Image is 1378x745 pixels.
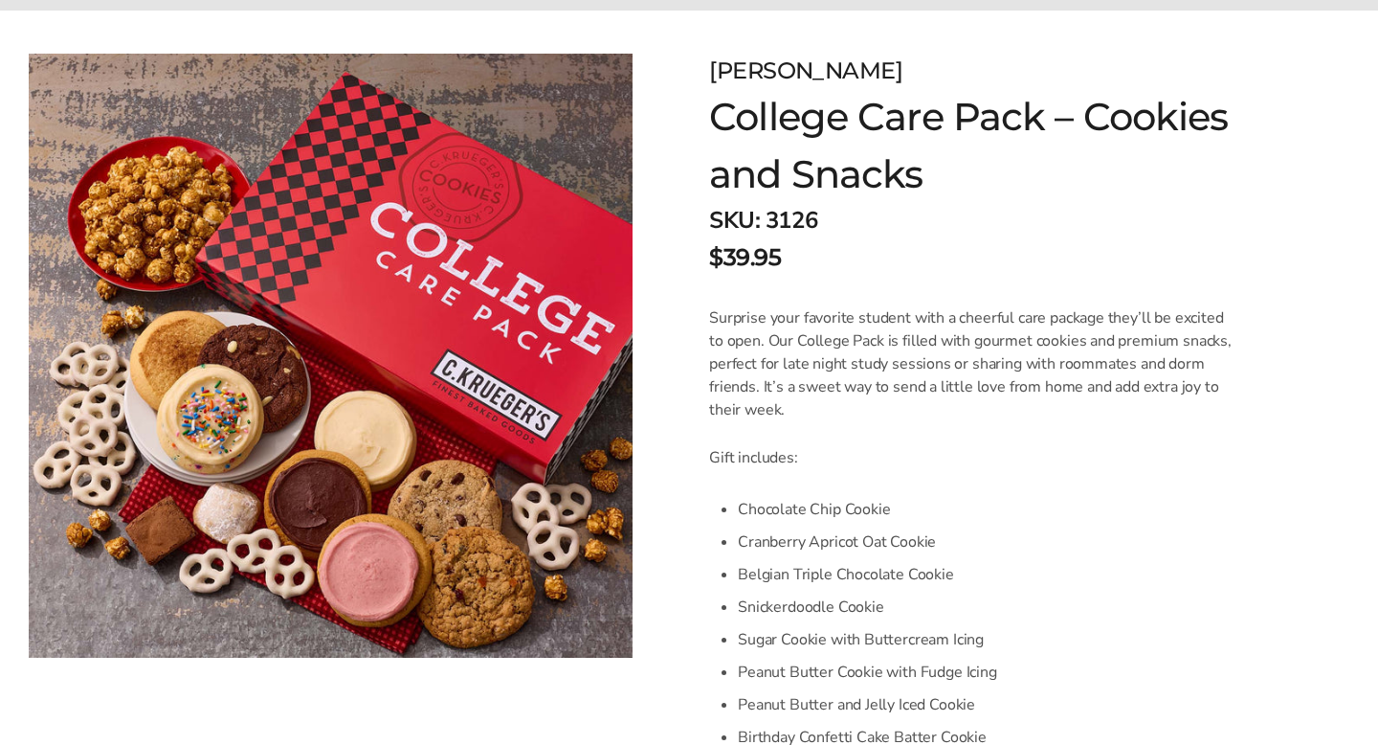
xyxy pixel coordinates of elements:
[738,689,1233,721] li: Peanut Butter and Jelly Iced Cookie
[738,623,1233,656] li: Sugar Cookie with Buttercream Icing
[709,205,760,236] strong: SKU:
[709,446,1233,469] p: Gift includes:
[709,88,1282,203] h1: College Care Pack – Cookies and Snacks
[709,240,781,275] span: $39.95
[709,54,1282,88] div: [PERSON_NAME]
[738,591,1233,623] li: Snickerdoodle Cookie
[738,656,1233,689] li: Peanut Butter Cookie with Fudge Icing
[766,205,817,236] span: 3126
[709,306,1233,421] p: Surprise your favorite student with a cheerful care package they’ll be excited to open. Our Colle...
[738,526,1233,558] li: Cranberry Apricot Oat Cookie
[29,54,633,658] img: College Care Pack – Cookies and Snacks
[738,493,1233,526] li: Chocolate Chip Cookie
[738,558,1233,591] li: Belgian Triple Chocolate Cookie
